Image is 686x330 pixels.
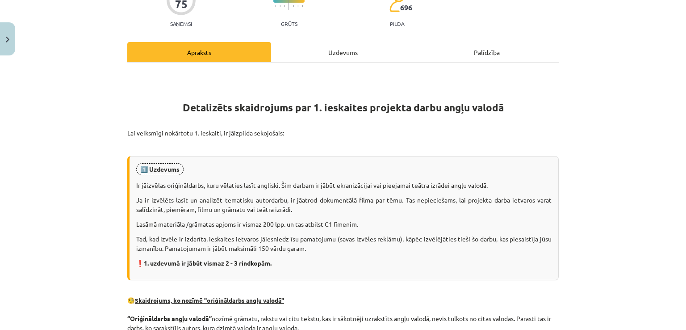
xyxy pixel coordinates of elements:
u: Skaidrojums, ko nozīmē "oriģināldarbs angļu valodā" [135,296,284,304]
p: Grūts [281,21,297,27]
img: icon-short-line-57e1e144782c952c97e751825c79c345078a6d821885a25fce030b3d8c18986b.svg [284,5,285,7]
p: Lai veiksmīgi nokārtotu 1. ieskaiti, ir jāizpilda sekojošais: [127,128,559,147]
p: ❗ [136,258,552,268]
h4: 🧐 [127,289,559,311]
img: icon-short-line-57e1e144782c952c97e751825c79c345078a6d821885a25fce030b3d8c18986b.svg [297,5,298,7]
img: icon-short-line-57e1e144782c952c97e751825c79c345078a6d821885a25fce030b3d8c18986b.svg [280,5,280,7]
img: icon-short-line-57e1e144782c952c97e751825c79c345078a6d821885a25fce030b3d8c18986b.svg [293,5,294,7]
div: Uzdevums [271,42,415,62]
strong: Detalizēts skaidrojums par 1. ieskaites projekta darbu angļu valodā [183,101,504,114]
p: pilda [390,21,404,27]
p: Saņemsi [167,21,196,27]
strong: 1. uzdevumā ir jābūt vismaz 2 - 3 rindkopām. [144,259,272,267]
div: Apraksts [127,42,271,62]
span: 1️⃣ [136,163,184,175]
img: icon-close-lesson-0947bae3869378f0d4975bcd49f059093ad1ed9edebbc8119c70593378902aed.svg [6,37,9,42]
p: Lasāmā materiāla /grāmatas apjoms ir vismaz 200 lpp. un tas atbilst C1 līmenim. [136,220,552,229]
strong: zdevums [154,165,180,173]
p: Tad, kad izvēle ir izdarīta, ieskaites ietvaros jāiesniedz īsu pamatojumu (savas izvēles reklāmu)... [136,234,552,253]
img: icon-short-line-57e1e144782c952c97e751825c79c345078a6d821885a25fce030b3d8c18986b.svg [302,5,303,7]
p: Ir jāizvēlas oriģināldarbs, kuru vēlaties lasīt angliski. Šim darbam ir jābūt ekranizācijai vai p... [136,181,552,190]
span: 696 [400,4,412,12]
p: Ja ir izvēlēts lasīt un analizēt tematisku autordarbu, ir jāatrod dokumentālā filma par tēmu. Tas... [136,195,552,214]
strong: U [149,165,154,173]
strong: “Oriģināldarbs angļu valodā” [127,314,212,322]
div: Palīdzība [415,42,559,62]
img: icon-short-line-57e1e144782c952c97e751825c79c345078a6d821885a25fce030b3d8c18986b.svg [275,5,276,7]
